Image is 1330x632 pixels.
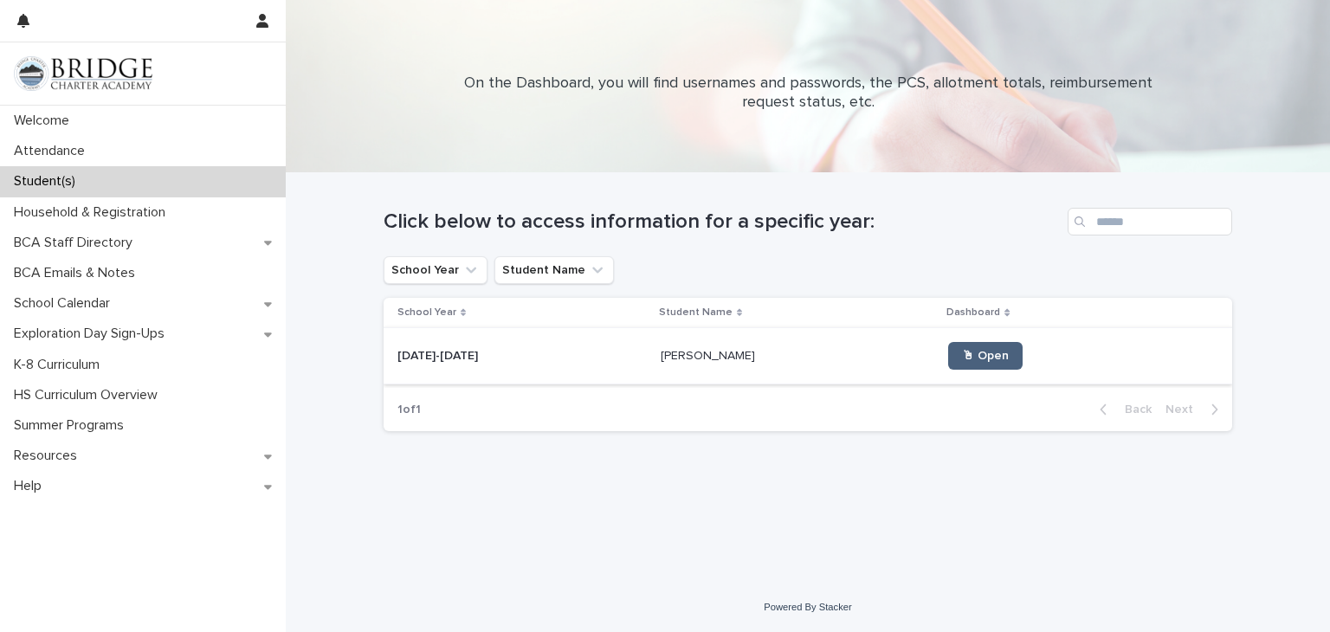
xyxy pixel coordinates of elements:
p: Attendance [7,143,99,159]
button: Student Name [494,256,614,284]
p: On the Dashboard, you will find usernames and passwords, the PCS, allotment totals, reimbursement... [462,74,1154,112]
p: Student Name [659,303,733,322]
p: Summer Programs [7,417,138,434]
button: Back [1086,402,1159,417]
span: Back [1114,403,1152,416]
p: HS Curriculum Overview [7,387,171,403]
p: School Calendar [7,295,124,312]
p: Resources [7,448,91,464]
a: Powered By Stacker [764,602,851,612]
p: [PERSON_NAME] [661,345,759,364]
p: 1 of 1 [384,389,435,431]
p: Welcome [7,113,83,129]
span: Next [1165,403,1204,416]
input: Search [1068,208,1232,235]
tr: [DATE]-[DATE][DATE]-[DATE] [PERSON_NAME][PERSON_NAME] 🖱 Open [384,328,1232,384]
p: Student(s) [7,173,89,190]
p: BCA Staff Directory [7,235,146,251]
p: Household & Registration [7,204,179,221]
a: 🖱 Open [948,342,1023,370]
p: School Year [397,303,456,322]
p: Dashboard [946,303,1000,322]
p: K-8 Curriculum [7,357,113,373]
button: Next [1159,402,1232,417]
p: BCA Emails & Notes [7,265,149,281]
p: Help [7,478,55,494]
img: V1C1m3IdTEidaUdm9Hs0 [14,56,152,91]
span: 🖱 Open [962,350,1009,362]
button: School Year [384,256,487,284]
h1: Click below to access information for a specific year: [384,210,1061,235]
p: [DATE]-[DATE] [397,345,481,364]
p: Exploration Day Sign-Ups [7,326,178,342]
